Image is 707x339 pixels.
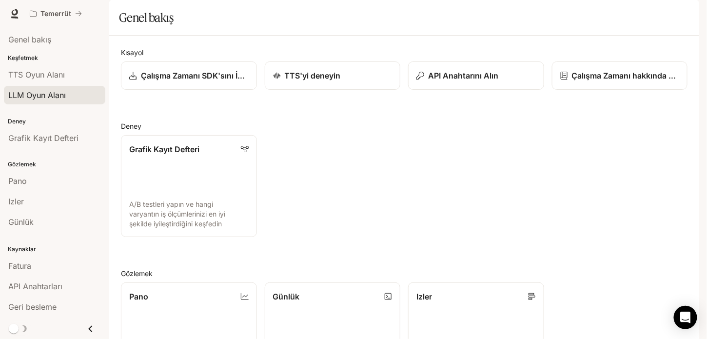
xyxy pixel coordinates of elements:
h2: Gözlemek [121,268,687,279]
h1: Genel bakış [119,8,174,27]
p: Çalışma Zamanı SDK'sını İndirin [141,70,249,81]
a: Çalışma Zamanı hakkında bilgi edinin [552,61,688,90]
p: A/B testleri yapın ve hangi varyantın iş ölçümlerinizi en iyi şekilde iyileştirdiğini keşfedin [129,199,249,229]
a: TTS'yi deneyin [265,61,401,90]
p: Izler [416,291,432,302]
a: Çalışma Zamanı SDK'sını İndirin [121,61,257,90]
p: Çalışma Zamanı hakkında bilgi edinin [572,70,680,81]
h2: Deney [121,121,687,131]
div: Intercom Messenger'ı açın [674,306,697,329]
p: Temerrüt [40,10,71,18]
p: Pano [129,291,148,302]
p: Günlük [273,291,300,302]
h2: Kısayol [121,47,687,58]
a: Grafik Kayıt DefteriA/B testleri yapın ve hangi varyantın iş ölçümlerinizi en iyi şekilde iyileşt... [121,135,257,237]
p: TTS'yi deneyin [285,70,341,81]
button: Tüm çalışma alanları [25,4,86,23]
p: API Anahtarını Alın [428,70,498,81]
button: API Anahtarını Alın [408,61,544,90]
p: Grafik Kayıt Defteri [129,143,199,155]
